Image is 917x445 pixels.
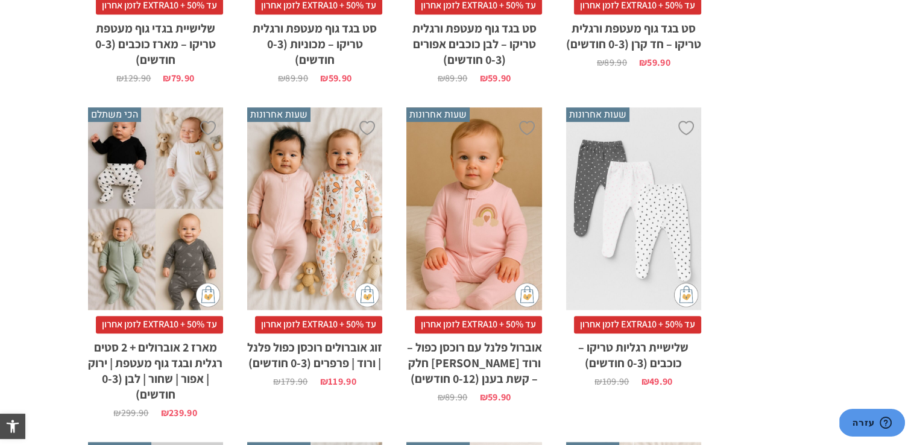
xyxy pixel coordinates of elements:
bdi: 59.90 [320,72,351,84]
img: cat-mini-atc.png [355,283,379,307]
iframe: פותח יישומון שאפשר לשוחח בו בצ'אט עם אחד הנציגים שלנו [839,409,905,439]
a: שעות אחרונות שלישיית רגליות טריקו - כוכבים (0-3 חודשים) עד 50% + EXTRA10 לזמן אחרוןשלישיית רגליות... [566,107,701,387]
span: ₪ [273,375,280,388]
span: ₪ [597,56,604,69]
bdi: 89.90 [597,56,627,69]
span: ₪ [278,72,285,84]
h2: סט בגד גוף מעטפת ורגלית טריקו – לבן כוכבים אפורים (0-3 חודשים) [406,14,541,68]
h2: אוברול פלנל עם רוכסן כפול – ורוד [PERSON_NAME] חלק – קשת בענן (0-12 חודשים) [406,333,541,387]
span: עד 50% + EXTRA10 לזמן אחרון [415,316,542,333]
bdi: 89.90 [278,72,308,84]
bdi: 239.90 [161,406,197,419]
span: שעות אחרונות [566,107,629,122]
bdi: 59.90 [479,391,511,403]
bdi: 89.90 [437,72,467,84]
h2: שלישיית רגליות טריקו – כוכבים (0-3 חודשים) [566,333,701,371]
a: שעות אחרונות זוג אוברולים רוכסן כפול פלנל | ורוד | פרפרים (0-3 חודשים) עד 50% + EXTRA10 לזמן אחרו... [247,107,382,387]
bdi: 59.90 [479,72,511,84]
span: ₪ [479,391,487,403]
span: ₪ [320,72,328,84]
bdi: 299.90 [113,406,148,419]
span: ₪ [594,375,602,388]
bdi: 179.90 [273,375,307,388]
h2: סט בגד גוף מעטפת ורגלית טריקו – מכוניות (0-3 חודשים) [247,14,382,68]
span: ₪ [116,72,124,84]
h2: מארז 2 אוברולים + 2 סטים רגלית ובגד גוף מעטפת | ירוק | אפור | שחור | לבן (0-3 חודשים) [88,333,223,402]
bdi: 59.90 [639,56,670,69]
span: עד 50% + EXTRA10 לזמן אחרון [255,316,382,333]
span: ₪ [163,72,171,84]
span: הכי משתלם [88,107,141,122]
bdi: 109.90 [594,375,629,388]
span: עד 50% + EXTRA10 לזמן אחרון [96,316,223,333]
bdi: 89.90 [437,391,467,403]
span: ₪ [161,406,169,419]
h2: זוג אוברולים רוכסן כפול פלנל | ורוד | פרפרים (0-3 חודשים) [247,333,382,371]
bdi: 129.90 [116,72,151,84]
span: ₪ [437,72,444,84]
img: cat-mini-atc.png [515,283,539,307]
span: ₪ [479,72,487,84]
bdi: 79.90 [163,72,194,84]
span: עד 50% + EXTRA10 לזמן אחרון [574,316,701,333]
span: שעות אחרונות [406,107,470,122]
span: ₪ [639,56,647,69]
bdi: 49.90 [641,375,673,388]
span: ₪ [113,406,121,419]
bdi: 119.90 [320,375,356,388]
a: הכי משתלם מארז 2 אוברולים + 2 סטים רגלית ובגד גוף מעטפת | ירוק | אפור | שחור | לבן (0-3 חודשים) ע... [88,107,223,418]
img: cat-mini-atc.png [196,283,220,307]
h2: סט בגד גוף מעטפת ורגלית טריקו – חד קרן (0-3 חודשים) [566,14,701,52]
img: cat-mini-atc.png [674,283,698,307]
span: ₪ [437,391,444,403]
a: שעות אחרונות אוברול פלנל עם רוכסן כפול - ורוד בהיר חלק - קשת בענן (0-12 חודשים) עד 50% + EXTRA10 ... [406,107,541,402]
h2: שלישיית בגדי גוף מעטפת טריקו – מארז כוכבים (0-3 חודשים) [88,14,223,68]
span: שעות אחרונות [247,107,310,122]
span: ₪ [320,375,328,388]
span: ₪ [641,375,649,388]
